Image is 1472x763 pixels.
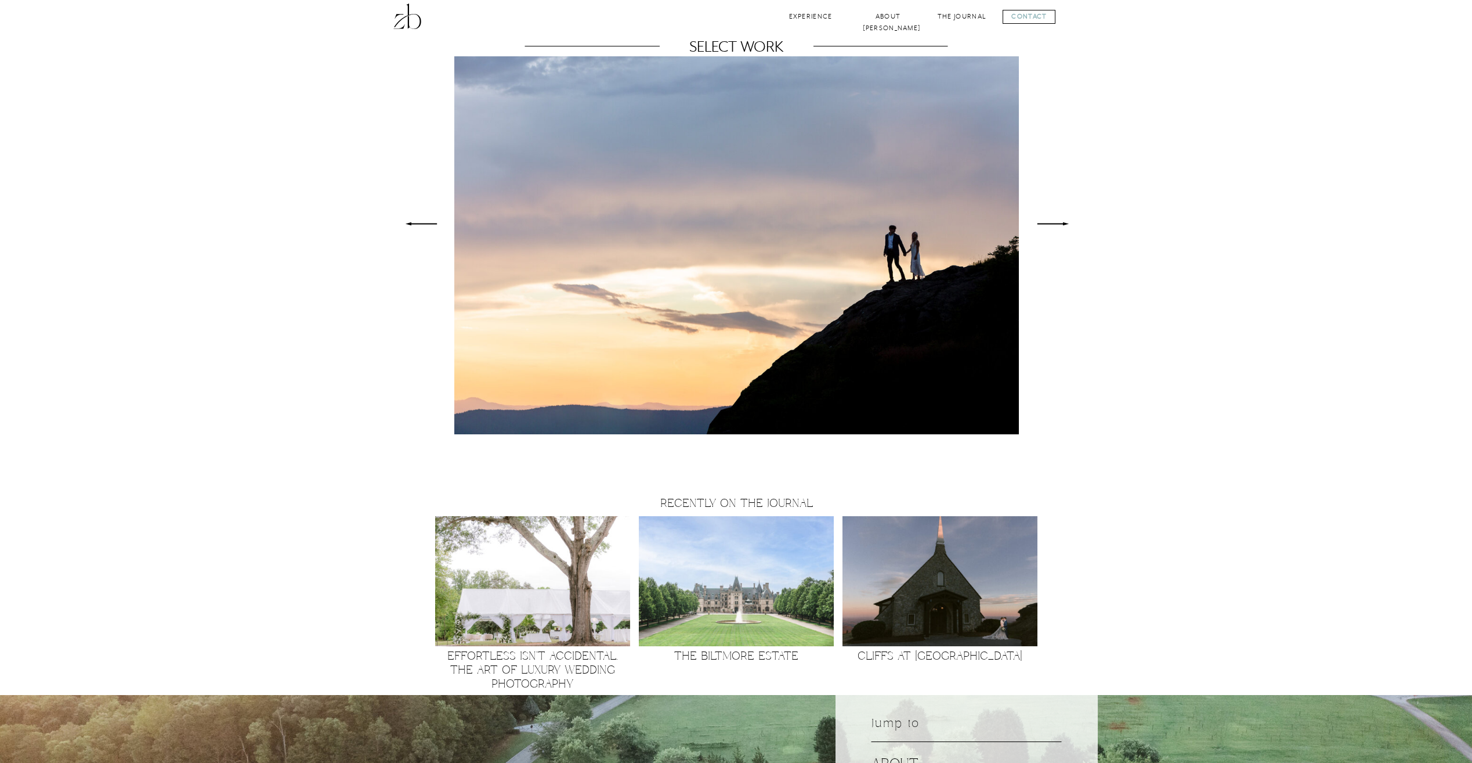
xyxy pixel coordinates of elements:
a: The Journal [937,11,987,22]
a: About [PERSON_NAME] [863,11,914,22]
a: Cliffs at Glassy Chapel [842,516,1037,646]
h3: Select Work [673,37,800,56]
img: A frontal view of the largest home in the United States, the Biltmore Estate. An Art Deco masterp... [639,516,834,646]
a: The Biltmore Estate [674,649,798,664]
a: Effortless Isn’t Accidental. The Art of Luxury Wedding Photography [447,649,618,692]
a: Experience [787,11,834,22]
h2: Jump to [871,715,921,733]
h2: Recently On the Journal [620,497,853,511]
a: Effortless Isn’t Accidental. The Art of Luxury Wedding Photography [435,516,630,646]
a: Cliffs at [GEOGRAPHIC_DATA] [858,649,1022,664]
